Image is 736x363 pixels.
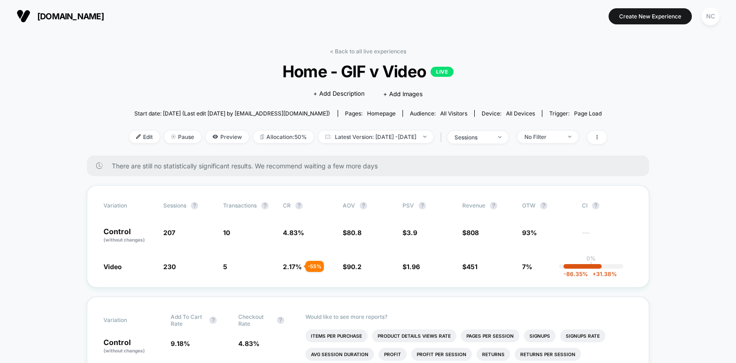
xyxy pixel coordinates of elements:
[431,67,454,77] p: LIVE
[360,202,367,209] button: ?
[112,162,631,170] span: There are still no statistically significant results. We recommend waiting a few more days
[163,263,176,271] span: 230
[609,8,692,24] button: Create New Experience
[438,131,448,144] span: |
[407,263,420,271] span: 1.96
[540,202,547,209] button: ?
[574,110,602,117] span: Page Load
[462,229,479,236] span: $
[171,313,205,327] span: Add To Cart Rate
[103,237,145,242] span: (without changes)
[701,7,719,25] div: NC
[103,313,154,327] span: Variation
[419,202,426,209] button: ?
[191,202,198,209] button: ?
[462,263,477,271] span: $
[498,136,501,138] img: end
[260,134,264,139] img: rebalance
[586,255,596,262] p: 0%
[490,202,497,209] button: ?
[524,329,556,342] li: Signups
[347,263,362,271] span: 90.2
[277,317,284,324] button: ?
[325,134,330,139] img: calendar
[223,263,227,271] span: 5
[407,229,417,236] span: 3.9
[343,202,355,209] span: AOV
[14,9,107,23] button: [DOMAIN_NAME]
[506,110,535,117] span: all devices
[699,7,722,26] button: NC
[515,348,581,361] li: Returns Per Session
[466,229,479,236] span: 808
[410,110,467,117] div: Audience:
[129,131,160,143] span: Edit
[171,134,176,139] img: end
[163,229,175,236] span: 207
[305,329,368,342] li: Items Per Purchase
[283,229,304,236] span: 4.83 %
[462,202,485,209] span: Revenue
[423,136,426,138] img: end
[103,202,154,209] span: Variation
[136,134,141,139] img: edit
[238,340,259,347] span: 4.83 %
[563,271,588,277] span: -86.35 %
[440,110,467,117] span: All Visitors
[343,263,362,271] span: $
[164,131,201,143] span: Pause
[238,313,272,327] span: Checkout Rate
[153,62,583,81] span: Home - GIF v Video
[522,202,573,209] span: OTW
[171,340,190,347] span: 9.18 %
[37,12,104,21] span: [DOMAIN_NAME]
[466,263,477,271] span: 451
[461,329,519,342] li: Pages Per Session
[209,317,217,324] button: ?
[402,229,417,236] span: $
[549,110,602,117] div: Trigger:
[592,271,596,277] span: +
[522,229,537,236] span: 93%
[295,202,303,209] button: ?
[103,339,161,354] p: Control
[223,202,257,209] span: Transactions
[206,131,249,143] span: Preview
[477,348,510,361] li: Returns
[253,131,314,143] span: Allocation: 50%
[305,261,324,272] div: - 55 %
[524,133,561,140] div: No Filter
[588,271,617,277] span: 31.38 %
[402,202,414,209] span: PSV
[305,313,632,320] p: Would like to see more reports?
[223,229,230,236] span: 10
[568,136,571,138] img: end
[343,229,362,236] span: $
[560,329,605,342] li: Signups Rate
[103,228,154,243] p: Control
[103,348,145,353] span: (without changes)
[582,202,632,209] span: CI
[590,262,592,269] p: |
[283,263,302,271] span: 2.17 %
[522,263,532,271] span: 7%
[261,202,269,209] button: ?
[345,110,396,117] div: Pages:
[313,89,365,98] span: + Add Description
[411,348,472,361] li: Profit Per Session
[330,48,406,55] a: < Back to all live experiences
[592,202,599,209] button: ?
[367,110,396,117] span: homepage
[379,348,407,361] li: Profit
[454,134,491,141] div: sessions
[474,110,542,117] span: Device:
[103,263,122,271] span: Video
[163,202,186,209] span: Sessions
[134,110,330,117] span: Start date: [DATE] (Last edit [DATE] by [EMAIL_ADDRESS][DOMAIN_NAME])
[582,230,632,243] span: ---
[383,90,423,98] span: + Add Images
[402,263,420,271] span: $
[305,348,374,361] li: Avg Session Duration
[283,202,291,209] span: CR
[347,229,362,236] span: 80.8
